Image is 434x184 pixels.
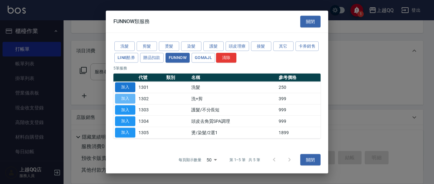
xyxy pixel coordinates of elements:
button: LINE酷券 [114,53,138,63]
button: 護髮 [203,41,224,51]
button: 頭皮理療 [226,41,249,51]
button: 加入 [115,82,135,92]
td: 1302 [137,93,165,104]
button: FUNNOW [166,53,190,63]
td: 250 [277,82,321,93]
button: 加入 [115,105,135,115]
td: 1305 [137,127,165,138]
td: 1304 [137,115,165,127]
td: 洗髮 [190,82,277,93]
td: 399 [277,93,321,104]
td: 洗+剪 [190,93,277,104]
td: 1899 [277,127,321,138]
button: GOMAJL [192,53,215,63]
td: 護髮/不分長短 [190,104,277,116]
button: 卡券銷售 [295,41,319,51]
button: 其它 [273,41,294,51]
button: 洗髮 [114,41,135,51]
button: 加入 [115,116,135,126]
td: 999 [277,115,321,127]
button: 剪髮 [137,41,157,51]
p: 第 1–5 筆 共 5 筆 [229,157,260,162]
p: 每頁顯示數量 [179,157,201,162]
th: 代號 [137,74,165,82]
button: 染髮 [181,41,201,51]
button: 接髮 [251,41,271,51]
th: 名稱 [190,74,277,82]
button: 清除 [216,53,236,63]
button: 贈品扣款 [140,53,164,63]
button: 關閉 [300,16,321,28]
button: 燙髮 [159,41,179,51]
td: 999 [277,104,321,116]
div: 50 [204,151,219,168]
td: 1301 [137,82,165,93]
th: 參考價格 [277,74,321,82]
td: 頭皮去角質SPA調理 [190,115,277,127]
button: 加入 [115,94,135,103]
p: 5 筆服務 [113,65,321,71]
td: 燙/染髮/2選1 [190,127,277,138]
button: 加入 [115,128,135,138]
span: FUNNOW類服務 [113,18,150,25]
th: 類別 [165,74,190,82]
td: 1303 [137,104,165,116]
button: 關閉 [300,154,321,166]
